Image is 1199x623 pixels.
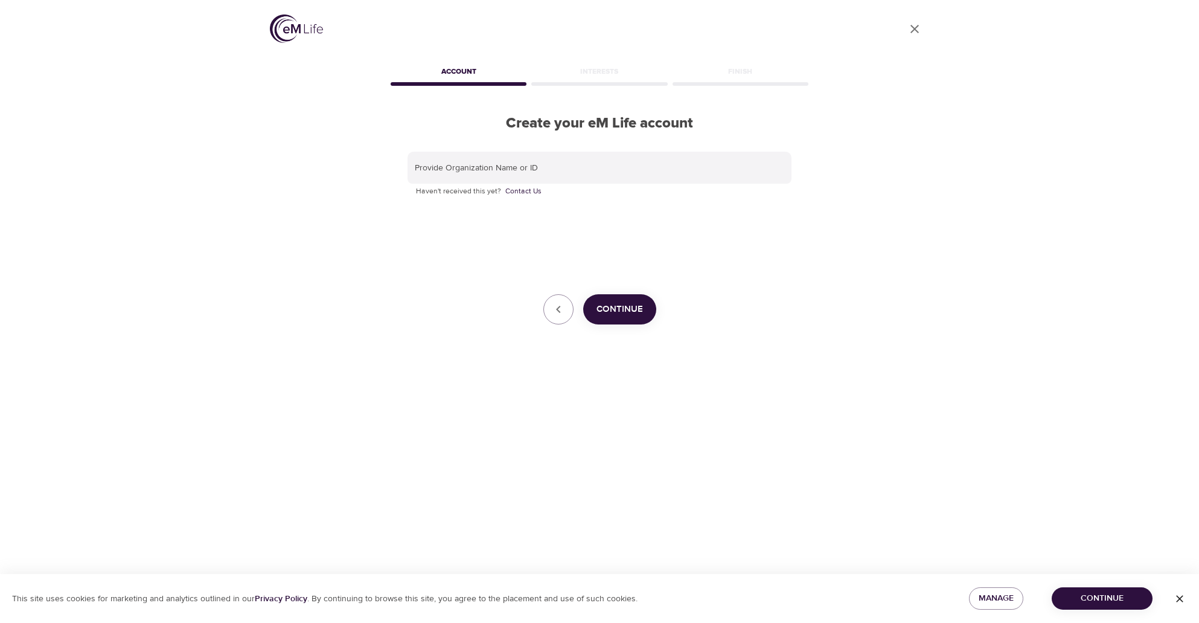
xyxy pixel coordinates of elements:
button: Continue [583,294,656,324]
a: Privacy Policy [255,593,307,604]
h2: Create your eM Life account [388,115,811,132]
a: close [900,15,929,44]
p: Haven't received this yet? [416,186,783,198]
span: Manage [979,591,1014,606]
span: Continue [596,302,643,317]
a: Contact Us [505,186,542,198]
button: Continue [1052,587,1153,610]
img: logo [270,15,323,43]
span: Continue [1061,591,1143,606]
button: Manage [969,587,1023,610]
